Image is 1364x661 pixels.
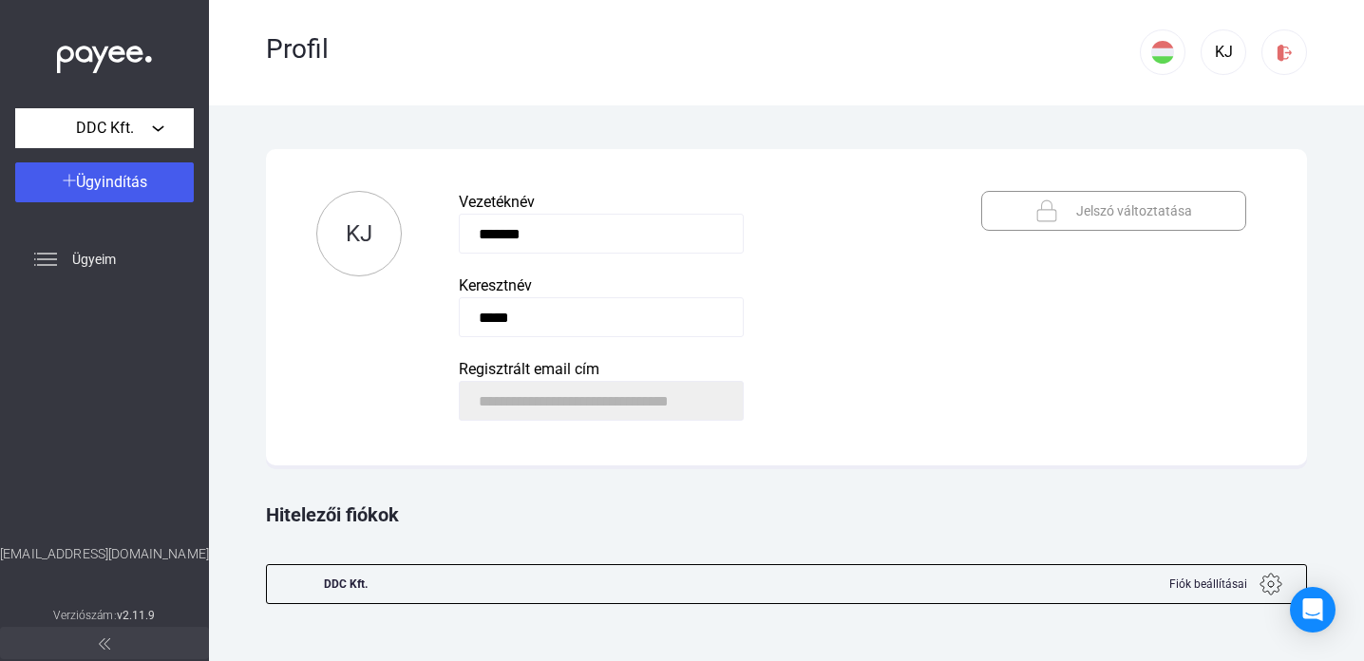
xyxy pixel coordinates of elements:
strong: v2.11.9 [117,609,156,622]
button: DDC Kft. [15,108,194,148]
span: KJ [346,220,372,247]
span: Fiók beállításai [1169,573,1247,595]
div: Regisztrált email cím [459,358,924,381]
div: KJ [1207,41,1240,64]
span: Jelszó változtatása [1076,199,1192,222]
div: Open Intercom Messenger [1290,587,1336,633]
img: list.svg [34,248,57,271]
span: Ügyeim [72,248,116,271]
button: HU [1140,29,1185,75]
img: plus-white.svg [63,174,76,187]
div: Profil [266,33,1140,66]
button: KJ [316,191,402,276]
img: gear.svg [1260,573,1282,595]
div: Vezetéknév [459,191,924,214]
button: logout-red [1261,29,1307,75]
div: DDC Kft. [324,565,368,603]
span: DDC Kft. [76,117,134,140]
button: KJ [1201,29,1246,75]
div: Keresztnév [459,274,924,297]
button: Ügyindítás [15,162,194,202]
div: Hitelezői fiókok [266,475,1307,555]
img: white-payee-white-dot.svg [57,35,152,74]
button: Fiók beállításai [1145,565,1306,603]
img: HU [1151,41,1174,64]
button: lock-blueJelszó változtatása [981,191,1246,231]
img: lock-blue [1035,199,1058,222]
span: Ügyindítás [76,173,147,191]
img: arrow-double-left-grey.svg [99,638,110,650]
img: logout-red [1275,43,1295,63]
